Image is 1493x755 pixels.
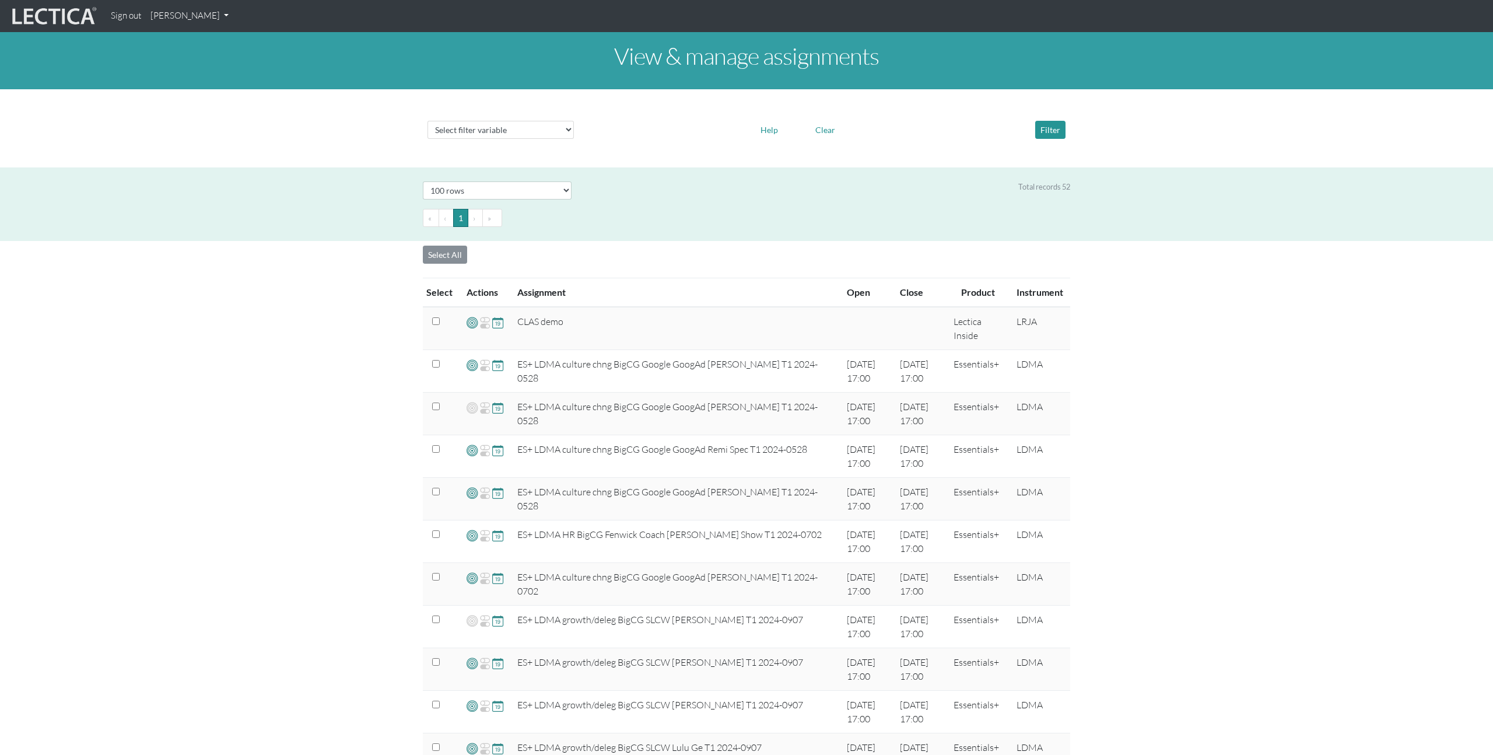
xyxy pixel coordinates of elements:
[479,486,490,500] span: Re-open Assignment
[893,278,947,307] th: Close
[947,478,1010,520] td: Essentials+
[1010,648,1070,691] td: LDMA
[510,691,840,733] td: ES+ LDMA growth/deleg BigCG SLCW [PERSON_NAME] T1 2024-0907
[1010,478,1070,520] td: LDMA
[1035,121,1066,139] button: Filter
[423,246,467,264] button: Select All
[9,5,97,27] img: lecticalive
[492,486,503,500] span: Update close date
[492,699,503,712] span: Update close date
[510,606,840,648] td: ES+ LDMA growth/deleg BigCG SLCW [PERSON_NAME] T1 2024-0907
[840,393,893,435] td: [DATE] 17:00
[947,350,1010,393] td: Essentials+
[893,563,947,606] td: [DATE] 17:00
[840,563,893,606] td: [DATE] 17:00
[510,478,840,520] td: ES+ LDMA culture chng BigCG Google GoogAd [PERSON_NAME] T1 2024-0528
[1010,393,1070,435] td: LDMA
[492,529,503,542] span: Update close date
[947,307,1010,350] td: Lectica Inside
[947,606,1010,648] td: Essentials+
[893,648,947,691] td: [DATE] 17:00
[467,614,478,628] span: Add VCoLs
[893,520,947,563] td: [DATE] 17:00
[467,486,478,499] span: Add VCoLs
[1010,435,1070,478] td: LDMA
[840,606,893,648] td: [DATE] 17:00
[467,656,478,670] span: Add VCoLs
[840,435,893,478] td: [DATE] 17:00
[479,699,490,713] span: Re-open Assignment
[467,699,478,712] span: Add VCoLs
[510,278,840,307] th: Assignment
[840,520,893,563] td: [DATE] 17:00
[510,648,840,691] td: ES+ LDMA growth/deleg BigCG SLCW [PERSON_NAME] T1 2024-0907
[479,316,490,330] span: Re-open Assignment
[840,278,893,307] th: Open
[1010,691,1070,733] td: LDMA
[467,316,478,329] span: Add VCoLs
[479,571,490,585] span: Re-open Assignment
[492,316,503,330] span: Update close date
[510,435,840,478] td: ES+ LDMA culture chng BigCG Google GoogAd Remi Spec T1 2024-0528
[1010,563,1070,606] td: LDMA
[893,393,947,435] td: [DATE] 17:00
[893,435,947,478] td: [DATE] 17:00
[1010,606,1070,648] td: LDMA
[492,571,503,585] span: Update close date
[467,401,478,415] span: Add VCoLs
[423,278,460,307] th: Select
[947,520,1010,563] td: Essentials+
[1010,520,1070,563] td: LDMA
[492,401,503,415] span: Update close date
[840,478,893,520] td: [DATE] 17:00
[492,358,503,372] span: Update close date
[510,563,840,606] td: ES+ LDMA culture chng BigCG Google GoogAd [PERSON_NAME] T1 2024-0702
[893,691,947,733] td: [DATE] 17:00
[947,435,1010,478] td: Essentials+
[840,691,893,733] td: [DATE] 17:00
[840,350,893,393] td: [DATE] 17:00
[453,209,468,227] button: Go to page 1
[492,742,503,755] span: Update close date
[510,520,840,563] td: ES+ LDMA HR BigCG Fenwick Coach [PERSON_NAME] Show T1 2024-0702
[492,443,503,457] span: Update close date
[510,350,840,393] td: ES+ LDMA culture chng BigCG Google GoogAd [PERSON_NAME] T1 2024-0528
[893,350,947,393] td: [DATE] 17:00
[467,742,478,755] span: Add VCoLs
[146,5,233,27] a: [PERSON_NAME]
[467,358,478,372] span: Add VCoLs
[947,393,1010,435] td: Essentials+
[423,209,1070,227] ul: Pagination
[479,614,490,628] span: Re-open Assignment
[947,648,1010,691] td: Essentials+
[492,656,503,670] span: Update close date
[510,307,840,350] td: CLAS demo
[467,443,478,457] span: Add VCoLs
[460,278,510,307] th: Actions
[479,401,490,415] span: Re-open Assignment
[755,121,783,139] button: Help
[1010,278,1070,307] th: Instrument
[1010,307,1070,350] td: LRJA
[467,529,478,542] span: Add VCoLs
[947,278,1010,307] th: Product
[510,393,840,435] td: ES+ LDMA culture chng BigCG Google GoogAd [PERSON_NAME] T1 2024-0528
[840,648,893,691] td: [DATE] 17:00
[479,656,490,670] span: Re-open Assignment
[893,606,947,648] td: [DATE] 17:00
[492,614,503,627] span: Update close date
[755,123,783,134] a: Help
[479,443,490,457] span: Re-open Assignment
[106,5,146,27] a: Sign out
[479,358,490,372] span: Re-open Assignment
[947,563,1010,606] td: Essentials+
[1010,350,1070,393] td: LDMA
[479,529,490,543] span: Re-open Assignment
[947,691,1010,733] td: Essentials+
[1018,181,1070,193] div: Total records 52
[467,571,478,585] span: Add VCoLs
[893,478,947,520] td: [DATE] 17:00
[810,121,840,139] button: Clear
